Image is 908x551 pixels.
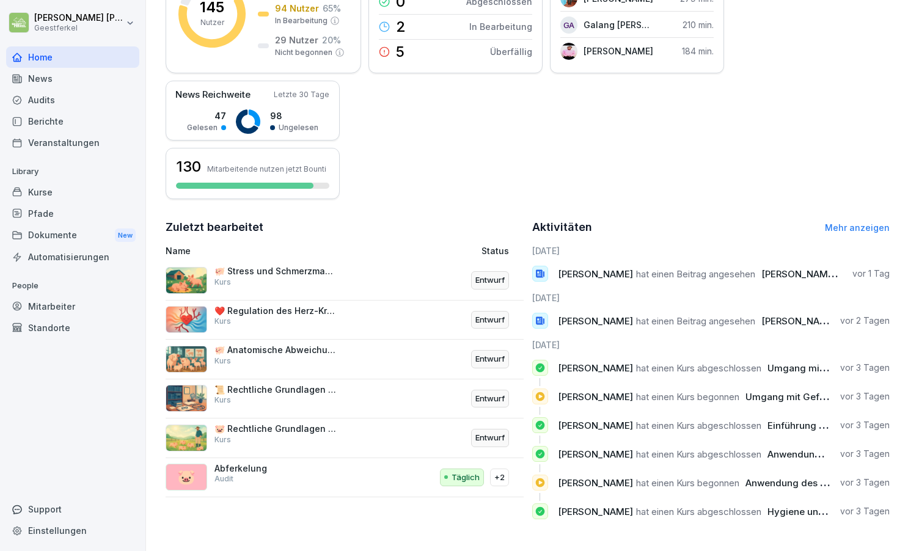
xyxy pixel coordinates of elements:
[6,162,139,181] p: Library
[636,391,739,403] span: hat einen Kurs begonnen
[452,472,480,484] p: Täglich
[6,203,139,224] a: Pfade
[34,13,123,23] p: [PERSON_NAME] [PERSON_NAME]
[166,244,384,257] p: Name
[270,109,318,122] p: 98
[558,268,633,280] span: [PERSON_NAME]
[166,261,524,301] a: 🐖 Stress und Schmerzmanagement bei SchweinenKursEntwurf
[767,362,887,374] span: Umgang mit Gefahrstoffen
[494,472,505,484] p: +2
[176,156,201,177] h3: 130
[636,315,755,327] span: hat einen Beitrag angesehen
[166,385,207,412] img: nfkyz1raqeykort7bgmrn4p6.png
[200,17,224,28] p: Nutzer
[275,34,318,46] p: 29 Nutzer
[558,448,633,460] span: [PERSON_NAME]
[6,296,139,317] div: Mitarbeiter
[6,132,139,153] a: Veranstaltungen
[6,68,139,89] div: News
[322,34,341,46] p: 20 %
[6,317,139,338] a: Standorte
[558,362,633,374] span: [PERSON_NAME]
[275,2,319,15] p: 94 Nutzer
[475,353,505,365] p: Entwurf
[166,418,524,458] a: 🐷 Rechtliche Grundlagen der FerkelbetäubungKursEntwurf
[279,122,318,133] p: Ungelesen
[636,506,761,517] span: hat einen Kurs abgeschlossen
[532,291,890,304] h6: [DATE]
[840,448,890,460] p: vor 3 Tagen
[636,477,739,489] span: hat einen Kurs begonnen
[214,345,337,356] p: 🐖 Anatomische Abweichungen bei Schweinen
[214,473,233,484] p: Audit
[6,498,139,520] div: Support
[396,20,406,34] p: 2
[187,109,226,122] p: 47
[840,315,890,327] p: vor 2 Tagen
[475,393,505,405] p: Entwurf
[475,314,505,326] p: Entwurf
[187,122,218,133] p: Gelesen
[682,45,714,57] p: 184 min.
[6,89,139,111] div: Audits
[840,362,890,374] p: vor 3 Tagen
[214,266,337,277] p: 🐖 Stress und Schmerzmanagement bei Schweinen
[214,463,337,474] p: Abferkelung
[745,391,865,403] span: Umgang mit Gefahrstoffen
[274,89,329,100] p: Letzte 30 Tage
[166,379,524,419] a: 📜 Rechtliche Grundlagen II: Tierarzneimittelgesetz und VerordnungenKursEntwurf
[214,277,231,288] p: Kurs
[6,46,139,68] a: Home
[166,346,207,373] img: b6tm684drybthh80on708vmy.png
[840,390,890,403] p: vor 3 Tagen
[558,506,633,517] span: [PERSON_NAME]
[177,466,196,488] p: 🐷
[214,434,231,445] p: Kurs
[683,18,714,31] p: 210 min.
[475,432,505,444] p: Entwurf
[166,458,524,498] a: 🐷AbferkelungAuditTäglich+2
[481,244,509,257] p: Status
[469,20,532,33] p: In Bearbeitung
[636,448,761,460] span: hat einen Kurs abgeschlossen
[6,111,139,132] a: Berichte
[6,276,139,296] p: People
[532,244,890,257] h6: [DATE]
[214,395,231,406] p: Kurs
[275,47,332,58] p: Nicht begonnen
[166,425,207,451] img: z9r1j0ag7p3xbb9bdoph0fav.png
[6,181,139,203] div: Kurse
[475,274,505,286] p: Entwurf
[323,2,341,15] p: 65 %
[636,420,761,431] span: hat einen Kurs abgeschlossen
[6,224,139,247] div: Dokumente
[558,477,633,489] span: [PERSON_NAME]
[6,520,139,541] a: Einstellungen
[166,340,524,379] a: 🐖 Anatomische Abweichungen bei SchweinenKursEntwurf
[166,219,524,236] h2: Zuletzt bearbeitet
[560,16,577,34] div: GA
[840,419,890,431] p: vor 3 Tagen
[584,45,653,57] p: [PERSON_NAME]
[490,45,532,58] p: Überfällig
[560,43,577,60] img: o0v3xon07ecgfpwu2gk7819a.png
[175,88,251,102] p: News Reichweite
[636,362,761,374] span: hat einen Kurs abgeschlossen
[840,505,890,517] p: vor 3 Tagen
[214,384,337,395] p: 📜 Rechtliche Grundlagen II: Tierarzneimittelgesetz und Verordnungen
[166,267,207,294] img: m9yrsh2xoza3x1rh6ep4072s.png
[214,305,337,316] p: ❤️ Regulation des Herz-Kreislauf-Systems
[6,246,139,268] a: Automatisierungen
[115,228,136,243] div: New
[214,356,231,367] p: Kurs
[275,15,328,26] p: In Bearbeitung
[396,45,405,59] p: 5
[852,268,890,280] p: vor 1 Tag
